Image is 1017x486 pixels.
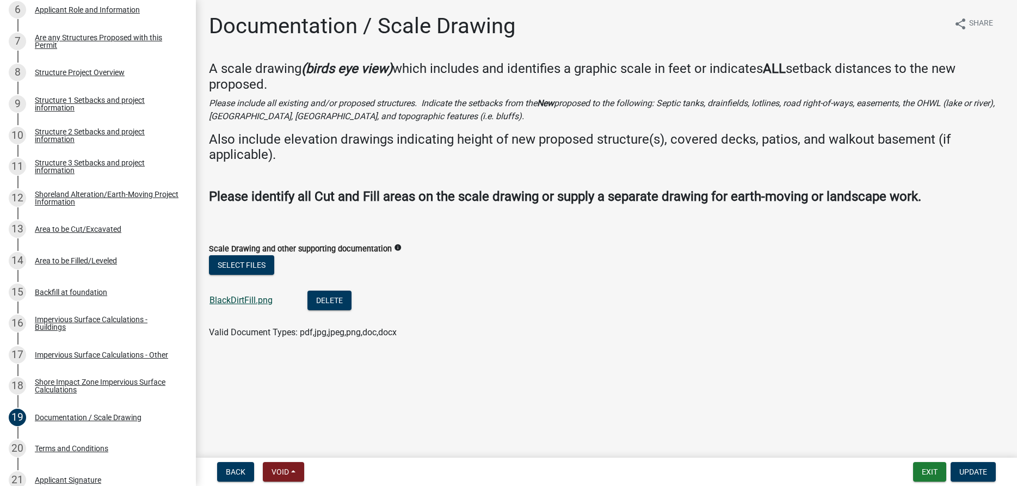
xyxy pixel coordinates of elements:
[35,414,141,421] div: Documentation / Scale Drawing
[35,69,125,76] div: Structure Project Overview
[9,409,26,426] div: 19
[9,220,26,238] div: 13
[954,17,967,30] i: share
[35,34,178,49] div: Are any Structures Proposed with this Permit
[763,61,786,76] strong: ALL
[9,189,26,207] div: 12
[9,64,26,81] div: 8
[35,476,101,484] div: Applicant Signature
[951,462,996,482] button: Update
[209,245,392,253] label: Scale Drawing and other supporting documentation
[209,327,397,337] span: Valid Document Types: pdf,jpg,jpeg,png,doc,docx
[35,316,178,331] div: Impervious Surface Calculations - Buildings
[263,462,304,482] button: Void
[209,61,1004,93] h4: A scale drawing which includes and identifies a graphic scale in feet or indicates setback distan...
[272,467,289,476] span: Void
[9,158,26,175] div: 11
[9,284,26,301] div: 15
[35,351,168,359] div: Impervious Surface Calculations - Other
[9,252,26,269] div: 14
[226,467,245,476] span: Back
[969,17,993,30] span: Share
[9,95,26,113] div: 9
[209,98,995,121] i: Please include all existing and/or proposed structures. Indicate the setbacks from the proposed t...
[307,296,352,306] wm-modal-confirm: Delete Document
[35,257,117,264] div: Area to be Filled/Leveled
[537,98,554,108] strong: New
[913,462,946,482] button: Exit
[35,159,178,174] div: Structure 3 Setbacks and project information
[209,255,274,275] button: Select files
[945,13,1002,34] button: shareShare
[394,244,402,251] i: info
[35,288,107,296] div: Backfill at foundation
[35,225,121,233] div: Area to be Cut/Excavated
[9,440,26,457] div: 20
[209,13,515,39] h1: Documentation / Scale Drawing
[209,132,1004,163] h4: Also include elevation drawings indicating height of new proposed structure(s), covered decks, pa...
[9,33,26,50] div: 7
[217,462,254,482] button: Back
[35,190,178,206] div: Shoreland Alteration/Earth-Moving Project Information
[35,378,178,393] div: Shore Impact Zone Impervious Surface Calculations
[959,467,987,476] span: Update
[9,127,26,144] div: 10
[35,445,108,452] div: Terms and Conditions
[301,61,392,76] strong: (birds eye view)
[209,189,921,204] strong: Please identify all Cut and Fill areas on the scale drawing or supply a separate drawing for eart...
[35,96,178,112] div: Structure 1 Setbacks and project information
[9,1,26,19] div: 6
[35,6,140,14] div: Applicant Role and Information
[9,346,26,364] div: 17
[35,128,178,143] div: Structure 2 Setbacks and project information
[307,291,352,310] button: Delete
[9,315,26,332] div: 16
[209,295,273,305] a: BlackDirtFill.png
[9,377,26,395] div: 18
